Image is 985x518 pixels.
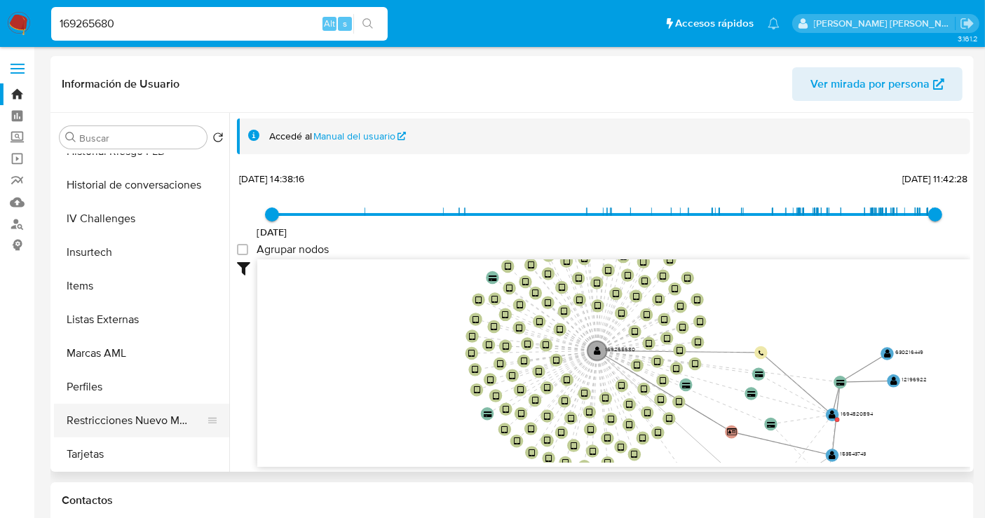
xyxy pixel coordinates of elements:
[559,283,565,292] text: 
[503,405,509,414] text: 
[79,132,201,144] input: Buscar
[677,346,683,355] text: 
[562,458,569,468] text: 
[632,450,638,459] text: 
[587,408,593,417] text: 
[474,386,480,395] text: 
[469,332,475,341] text: 
[562,307,568,316] text: 
[660,376,666,386] text: 
[486,341,492,350] text: 
[682,382,691,388] text: 
[684,274,691,283] text: 
[759,350,763,356] text: 
[528,261,534,270] text: 
[576,296,583,305] text: 
[587,425,594,435] text: 
[676,398,682,407] text: 
[543,341,550,350] text: 
[639,434,646,443] text: 
[472,366,478,375] text: 
[890,376,897,386] text: 
[792,67,963,101] button: Ver mirada por persona
[655,295,662,304] text: 
[343,17,347,30] span: s
[581,254,587,264] text: 
[54,236,229,269] button: Insurtech
[679,323,686,332] text: 
[487,376,494,385] text: 
[564,257,570,266] text: 
[655,429,661,438] text: 
[492,295,498,304] text: 
[661,315,667,325] text: 
[54,269,229,303] button: Items
[514,437,520,447] text: 
[829,411,836,420] text: 
[841,450,867,458] text: 153543743
[522,278,529,287] text: 
[521,357,527,366] text: 
[902,172,967,186] span: [DATE] 11:42:28
[239,172,304,186] span: [DATE] 14:38:16
[633,292,639,301] text: 
[65,132,76,143] button: Buscar
[503,342,509,351] text: 
[54,370,229,404] button: Perfiles
[257,225,287,239] span: [DATE]
[697,318,703,327] text: 
[518,409,524,418] text: 
[533,289,539,298] text: 
[503,311,509,320] text: 
[646,339,652,348] text: 
[553,356,559,365] text: 
[54,437,229,471] button: Tarjetas
[353,14,382,34] button: search-icon
[595,302,601,311] text: 
[644,311,650,320] text: 
[489,275,497,281] text: 
[644,409,651,418] text: 
[695,338,701,347] text: 
[641,278,648,287] text: 
[613,289,619,299] text: 
[568,414,574,423] text: 
[727,428,737,436] text: 
[605,346,635,354] text: 169265680
[667,256,673,265] text: 
[524,340,531,349] text: 
[576,275,582,284] text: 
[62,77,179,91] h1: Información de Usuario
[257,243,329,257] span: Agrupar nodos
[694,296,700,305] text: 
[604,459,611,468] text: 
[604,434,611,443] text: 
[529,449,535,458] text: 
[502,425,508,435] text: 
[594,346,601,355] text: 
[571,442,577,451] text: 
[62,493,963,507] h1: Contactos
[528,425,534,434] text: 
[484,411,492,417] text: 
[814,17,956,30] p: nancy.sanchezgarcia@mercadolibre.com.mx
[634,362,640,371] text: 
[641,385,647,394] text: 
[506,284,512,293] text: 
[590,447,596,456] text: 
[491,322,497,332] text: 
[564,376,570,385] text: 
[675,16,754,31] span: Accesos rápidos
[895,348,923,357] text: 630216449
[664,334,670,343] text: 
[473,315,479,325] text: 
[544,412,550,421] text: 
[602,395,609,404] text: 
[237,244,248,255] input: Agrupar nodos
[605,266,611,275] text: 
[54,404,218,437] button: Restricciones Nuevo Mundo
[532,396,538,405] text: 
[475,296,482,305] text: 
[54,336,229,370] button: Marcas AML
[581,463,587,472] text: 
